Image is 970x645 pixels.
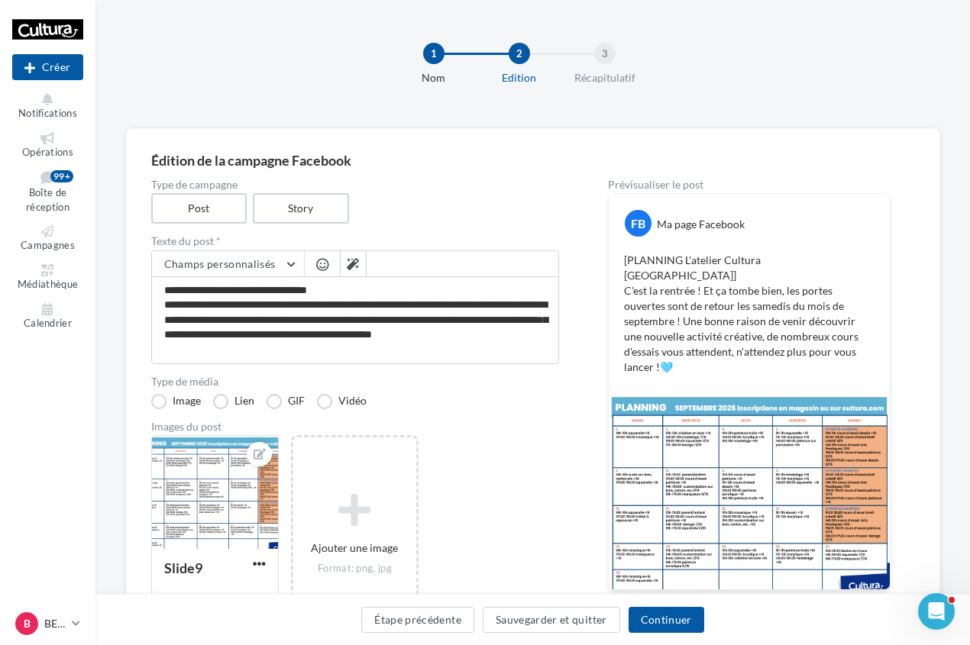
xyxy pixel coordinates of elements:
[385,70,483,85] div: Nom
[629,607,704,633] button: Continuer
[423,43,445,64] div: 1
[12,90,83,123] button: Notifications
[151,376,559,387] label: Type de média
[608,179,891,190] div: Prévisualiser le post
[152,251,304,277] button: Champs personnalisés
[151,394,201,409] label: Image
[12,609,83,638] a: B BESANCON
[151,153,915,167] div: Édition de la campagne Facebook
[253,193,349,224] label: Story
[317,394,367,409] label: Vidéo
[12,54,83,80] button: Créer
[12,222,83,255] a: Campagnes
[12,129,83,162] a: Opérations
[24,616,31,631] span: B
[164,257,276,270] span: Champs personnalisés
[361,607,474,633] button: Étape précédente
[151,179,559,190] label: Type de campagne
[509,43,530,64] div: 2
[50,170,73,182] div: 99+
[483,607,620,633] button: Sauvegarder et quitter
[267,394,305,409] label: GIF
[624,253,875,375] p: [PLANNING L'atelier Cultura [GEOGRAPHIC_DATA]] C'est la rentrée ! Et ça tombe bien, les portes ou...
[12,54,83,80] div: Nouvelle campagne
[22,146,73,158] span: Opérations
[26,187,70,214] span: Boîte de réception
[24,317,72,329] span: Calendrier
[12,167,83,216] a: Boîte de réception99+
[18,107,77,119] span: Notifications
[556,70,654,85] div: Récapitulatif
[21,240,75,252] span: Campagnes
[164,560,202,576] div: Slide9
[151,193,247,224] label: Post
[12,300,83,333] a: Calendrier
[151,421,559,432] div: Images du post
[213,394,254,409] label: Lien
[625,210,652,237] div: FB
[44,616,66,631] p: BESANCON
[918,593,955,630] iframe: Intercom live chat
[470,70,568,85] div: Edition
[657,217,745,232] div: Ma page Facebook
[12,261,83,294] a: Médiathèque
[608,590,891,610] div: La prévisualisation est non-contractuelle
[18,278,79,290] span: Médiathèque
[594,43,616,64] div: 3
[151,236,559,247] label: Texte du post *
